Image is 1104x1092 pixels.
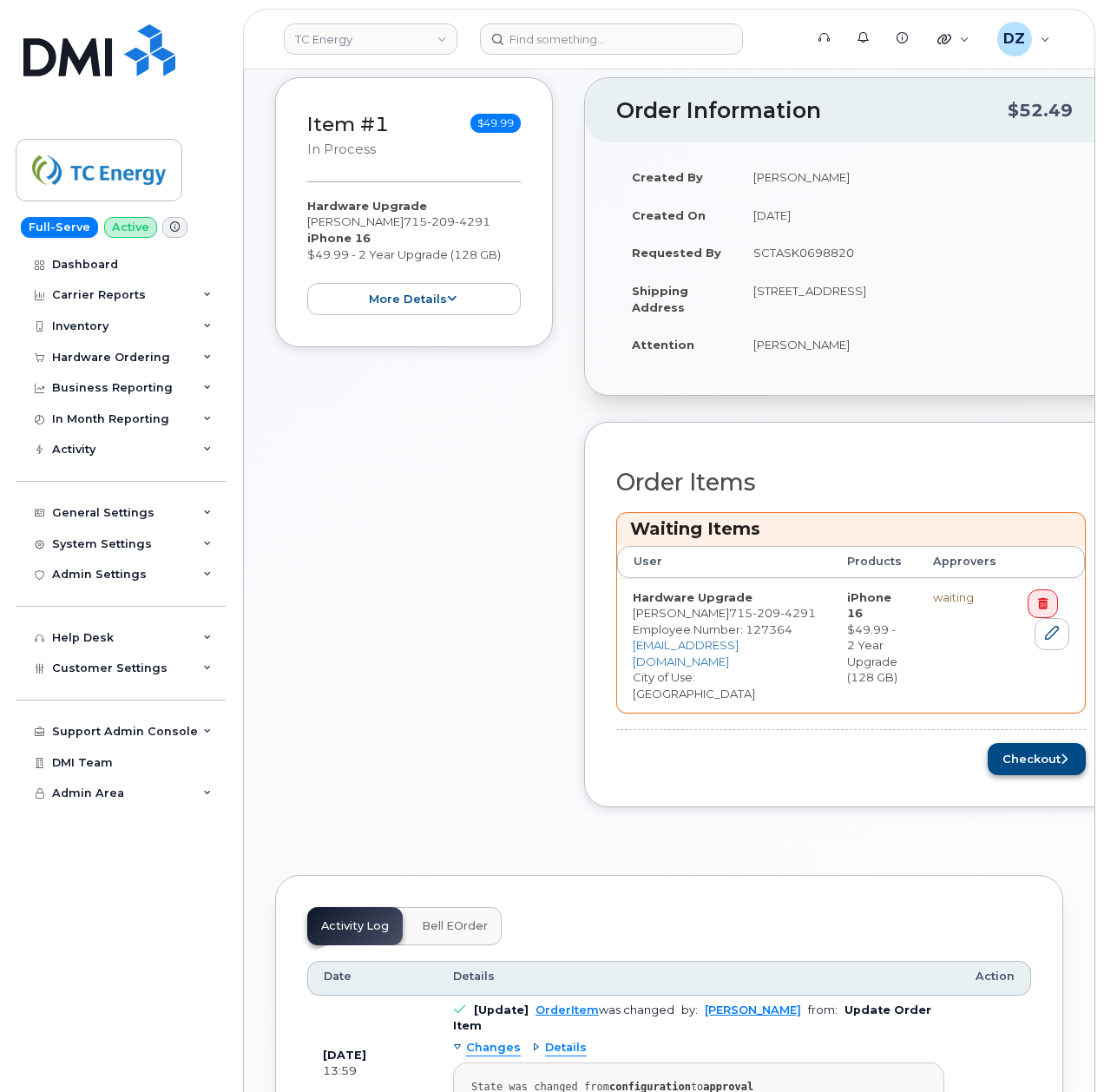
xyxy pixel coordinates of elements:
[1003,29,1025,49] span: DZ
[988,743,1086,775] button: Checkout
[917,546,1012,577] th: Approvers
[738,234,1086,272] td: SCTASK0698820
[470,114,521,133] span: $49.99
[617,578,831,713] td: [PERSON_NAME] City of Use: [GEOGRAPHIC_DATA]
[738,158,1086,196] td: [PERSON_NAME]
[474,1003,529,1016] b: [Update]
[466,1040,521,1056] span: Changes
[422,919,488,933] span: Bell eOrder
[632,170,703,184] strong: Created By
[323,1063,422,1079] div: 13:59
[632,246,721,260] strong: Requested By
[616,470,1086,496] h2: Order Items
[632,208,706,222] strong: Created On
[808,1003,838,1016] span: from:
[632,284,688,314] strong: Shipping Address
[780,606,816,620] span: 4291
[729,606,816,620] span: 715
[705,1003,801,1016] a: [PERSON_NAME]
[480,23,743,55] input: Find something...
[925,22,982,56] div: Quicklinks
[307,199,427,213] strong: Hardware Upgrade
[307,283,521,315] button: more details
[738,196,1086,234] td: [DATE]
[632,338,694,352] strong: Attention
[633,622,792,636] span: Employee Number: 127364
[616,99,1008,123] h2: Order Information
[985,22,1062,56] div: Devon Zellars
[960,961,1031,996] th: Action
[831,546,917,577] th: Products
[404,214,490,228] span: 715
[453,969,495,984] span: Details
[1028,1016,1091,1079] iframe: Messenger Launcher
[307,198,521,315] div: [PERSON_NAME] $49.99 - 2 Year Upgrade (128 GB)
[752,606,780,620] span: 209
[427,214,455,228] span: 209
[307,231,371,245] strong: iPhone 16
[536,1003,674,1016] div: was changed
[324,969,352,984] span: Date
[284,23,457,55] a: TC Energy
[831,578,917,713] td: $49.99 - 2 Year Upgrade (128 GB)
[617,546,831,577] th: User
[323,1049,366,1062] b: [DATE]
[738,272,1086,326] td: [STREET_ADDRESS]
[681,1003,698,1016] span: by:
[1008,94,1073,127] div: $52.49
[738,326,1086,364] td: [PERSON_NAME]
[933,589,996,606] div: waiting
[630,517,1072,541] h3: Waiting Items
[633,638,739,668] a: [EMAIL_ADDRESS][DOMAIN_NAME]
[847,590,891,621] strong: iPhone 16
[633,590,752,604] strong: Hardware Upgrade
[307,141,376,157] small: in process
[536,1003,599,1016] a: OrderItem
[455,214,490,228] span: 4291
[545,1040,587,1056] span: Details
[307,112,389,136] a: Item #1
